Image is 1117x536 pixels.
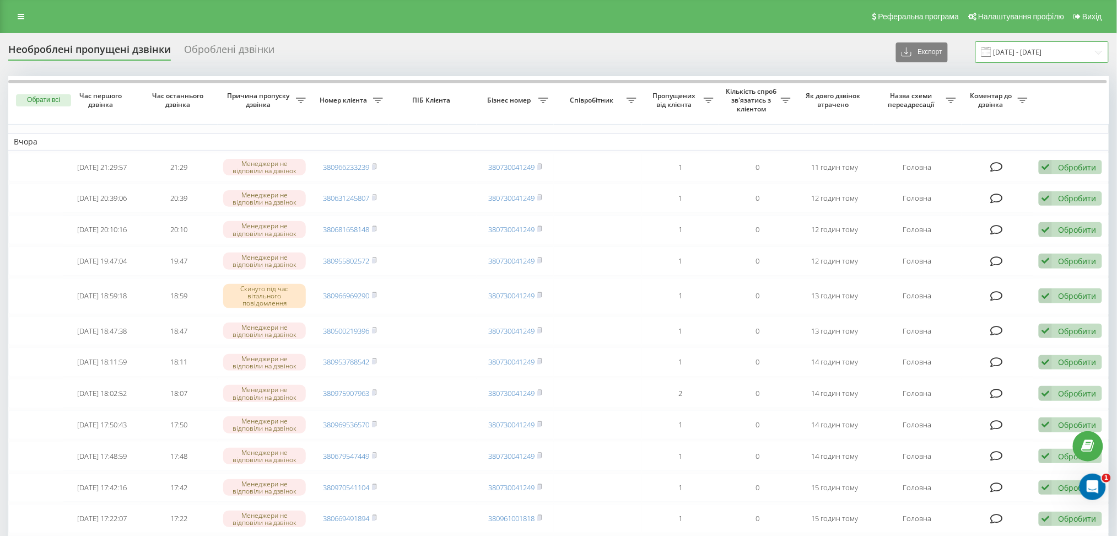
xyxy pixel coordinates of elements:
[1058,451,1096,462] div: Обробити
[873,473,962,502] td: Головна
[873,153,962,182] td: Головна
[719,215,796,244] td: 0
[323,326,369,336] a: 380500219396
[63,347,141,377] td: [DATE] 18:11:59
[873,317,962,346] td: Головна
[873,442,962,471] td: Головна
[1058,420,1096,430] div: Обробити
[488,291,535,301] a: 380730041249
[223,323,306,339] div: Менеджери не відповіли на дзвінок
[796,410,873,439] td: 14 годин тому
[1058,483,1096,493] div: Обробити
[1083,12,1102,21] span: Вихід
[63,442,141,471] td: [DATE] 17:48:59
[488,326,535,336] a: 380730041249
[642,379,719,408] td: 2
[967,92,1018,109] span: Коментар до дзвінка
[873,504,962,533] td: Головна
[63,215,141,244] td: [DATE] 20:10:16
[796,278,873,314] td: 13 годин тому
[141,184,218,213] td: 20:39
[63,410,141,439] td: [DATE] 17:50:43
[796,504,873,533] td: 15 годин тому
[642,442,719,471] td: 1
[1058,513,1096,524] div: Обробити
[873,347,962,377] td: Головна
[141,473,218,502] td: 17:42
[141,504,218,533] td: 17:22
[642,473,719,502] td: 1
[896,42,948,62] button: Експорт
[719,473,796,502] td: 0
[141,278,218,314] td: 18:59
[488,193,535,203] a: 380730041249
[719,379,796,408] td: 0
[647,92,704,109] span: Пропущених від клієнта
[488,162,535,172] a: 380730041249
[16,94,71,106] button: Обрати всі
[223,354,306,371] div: Менеджери не відповіли на дзвінок
[559,96,627,105] span: Співробітник
[72,92,132,109] span: Час першого дзвінка
[719,153,796,182] td: 0
[323,224,369,234] a: 380681658148
[63,317,141,346] td: [DATE] 18:47:38
[184,44,274,61] div: Оброблені дзвінки
[796,317,873,346] td: 13 годин тому
[141,442,218,471] td: 17:48
[796,184,873,213] td: 12 годин тому
[796,215,873,244] td: 12 годин тому
[879,92,946,109] span: Назва схеми переадресації
[878,12,959,21] span: Реферальна програма
[223,190,306,207] div: Менеджери не відповіли на дзвінок
[482,96,538,105] span: Бізнес номер
[63,379,141,408] td: [DATE] 18:02:52
[323,193,369,203] a: 380631245807
[1058,388,1096,399] div: Обробити
[141,153,218,182] td: 21:29
[63,246,141,276] td: [DATE] 19:47:04
[488,256,535,266] a: 380730041249
[1058,326,1096,336] div: Обробити
[323,357,369,367] a: 380953788542
[796,347,873,377] td: 14 годин тому
[398,96,467,105] span: ПІБ Клієнта
[796,473,873,502] td: 15 годин тому
[873,246,962,276] td: Головна
[223,479,306,496] div: Менеджери не відповіли на дзвінок
[642,410,719,439] td: 1
[719,317,796,346] td: 0
[642,504,719,533] td: 1
[63,184,141,213] td: [DATE] 20:39:06
[796,153,873,182] td: 11 годин тому
[488,357,535,367] a: 380730041249
[873,410,962,439] td: Головна
[223,385,306,401] div: Менеджери не відповіли на дзвінок
[719,347,796,377] td: 0
[719,184,796,213] td: 0
[873,278,962,314] td: Головна
[1058,291,1096,301] div: Обробити
[719,246,796,276] td: 0
[8,133,1110,150] td: Вчора
[796,379,873,408] td: 14 годин тому
[323,420,369,430] a: 380969536570
[873,215,962,244] td: Головна
[805,92,865,109] span: Як довго дзвінок втрачено
[323,451,369,461] a: 380679547449
[223,253,306,269] div: Менеджери не відповіли на дзвінок
[1058,193,1096,203] div: Обробити
[642,347,719,377] td: 1
[1080,474,1106,500] iframe: Intercom live chat
[1102,474,1111,483] span: 1
[642,317,719,346] td: 1
[873,379,962,408] td: Головна
[63,278,141,314] td: [DATE] 18:59:18
[488,483,535,492] a: 380730041249
[141,215,218,244] td: 20:10
[141,410,218,439] td: 17:50
[1058,162,1096,173] div: Обробити
[141,317,218,346] td: 18:47
[642,246,719,276] td: 1
[488,513,535,523] a: 380961001818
